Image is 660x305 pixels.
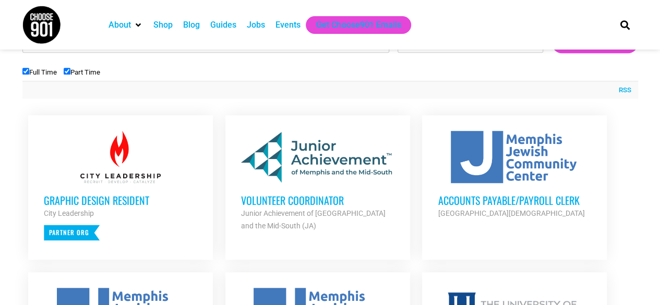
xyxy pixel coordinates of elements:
[109,19,131,31] a: About
[225,115,410,248] a: Volunteer Coordinator Junior Achievement of [GEOGRAPHIC_DATA] and the Mid-South (JA)
[613,85,631,95] a: RSS
[422,115,607,235] a: Accounts Payable/Payroll Clerk [GEOGRAPHIC_DATA][DEMOGRAPHIC_DATA]
[22,68,57,76] label: Full Time
[275,19,301,31] a: Events
[438,193,591,207] h3: Accounts Payable/Payroll Clerk
[22,68,29,75] input: Full Time
[438,209,584,217] strong: [GEOGRAPHIC_DATA][DEMOGRAPHIC_DATA]
[247,19,265,31] a: Jobs
[210,19,236,31] a: Guides
[616,16,633,33] div: Search
[64,68,100,76] label: Part Time
[44,193,197,207] h3: Graphic Design Resident
[64,68,70,75] input: Part Time
[103,16,148,34] div: About
[241,193,394,207] h3: Volunteer Coordinator
[316,19,401,31] a: Get Choose901 Emails
[183,19,200,31] a: Blog
[44,225,100,240] p: Partner Org
[241,209,386,230] strong: Junior Achievement of [GEOGRAPHIC_DATA] and the Mid-South (JA)
[28,115,213,256] a: Graphic Design Resident City Leadership Partner Org
[44,209,94,217] strong: City Leadership
[103,16,602,34] nav: Main nav
[153,19,173,31] a: Shop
